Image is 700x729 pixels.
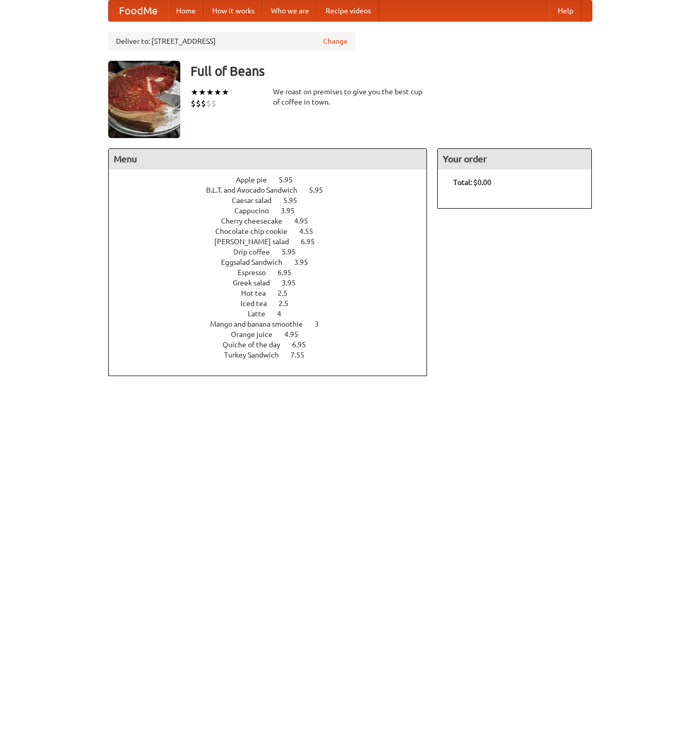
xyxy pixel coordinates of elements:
span: 3 [315,320,329,328]
span: 6.95 [278,268,302,277]
h3: Full of Beans [191,61,592,81]
li: ★ [206,87,214,98]
a: Iced tea 2.5 [241,299,308,308]
a: Change [323,36,348,46]
span: Mango and banana smoothie [210,320,313,328]
span: Cherry cheesecake [221,217,293,225]
a: [PERSON_NAME] salad 6.95 [214,238,334,246]
li: $ [191,98,196,109]
span: 6.95 [301,238,325,246]
span: 4.95 [294,217,318,225]
span: Greek salad [233,279,280,287]
a: Home [168,1,204,21]
li: $ [201,98,206,109]
span: Eggsalad Sandwich [221,258,293,266]
a: Help [550,1,582,21]
span: 6.95 [292,341,316,349]
span: Turkey Sandwich [224,351,289,359]
span: Cappucino [234,207,279,215]
span: 5.95 [279,176,303,184]
a: Mango and banana smoothie 3 [210,320,338,328]
img: angular.jpg [108,61,180,138]
a: How it works [204,1,263,21]
a: Greek salad 3.95 [233,279,315,287]
span: 4 [277,310,292,318]
span: [PERSON_NAME] salad [214,238,299,246]
span: 3.95 [294,258,318,266]
span: Iced tea [241,299,277,308]
h4: Menu [109,149,427,169]
a: Apple pie 5.95 [236,176,312,184]
span: Apple pie [236,176,277,184]
span: Hot tea [241,289,276,297]
li: $ [206,98,211,109]
li: ★ [214,87,221,98]
span: 3.95 [281,207,305,215]
div: We roast on premises to give you the best cup of coffee in town. [273,87,428,107]
span: Orange juice [231,330,283,338]
a: Drip coffee 5.95 [233,248,315,256]
a: Espresso 6.95 [237,268,311,277]
span: 4.95 [284,330,309,338]
span: 4.55 [299,227,323,235]
li: ★ [221,87,229,98]
span: 5.95 [282,248,306,256]
span: 5.95 [309,186,333,194]
span: 7.55 [291,351,315,359]
span: 3.95 [282,279,306,287]
span: 2.5 [278,289,298,297]
a: Turkey Sandwich 7.55 [224,351,323,359]
span: Drip coffee [233,248,280,256]
a: Orange juice 4.95 [231,330,317,338]
span: Latte [248,310,276,318]
span: B.L.T. and Avocado Sandwich [206,186,308,194]
span: Chocolate chip cookie [215,227,298,235]
a: Who we are [263,1,317,21]
a: Caesar salad 5.95 [232,196,316,205]
span: 5.95 [283,196,308,205]
li: ★ [191,87,198,98]
a: B.L.T. and Avocado Sandwich 5.95 [206,186,342,194]
a: FoodMe [109,1,168,21]
a: Eggsalad Sandwich 3.95 [221,258,327,266]
li: $ [196,98,201,109]
a: Hot tea 2.5 [241,289,306,297]
div: Deliver to: [STREET_ADDRESS] [108,32,355,50]
a: Cherry cheesecake 4.95 [221,217,327,225]
li: $ [211,98,216,109]
span: Caesar salad [232,196,282,205]
a: Cappucino 3.95 [234,207,314,215]
a: Chocolate chip cookie 4.55 [215,227,332,235]
b: Total: $0.00 [453,178,491,187]
a: Recipe videos [317,1,379,21]
h4: Your order [438,149,591,169]
li: ★ [198,87,206,98]
a: Quiche of the day 6.95 [223,341,325,349]
span: Espresso [237,268,276,277]
a: Latte 4 [248,310,300,318]
span: Quiche of the day [223,341,291,349]
span: 2.5 [279,299,299,308]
